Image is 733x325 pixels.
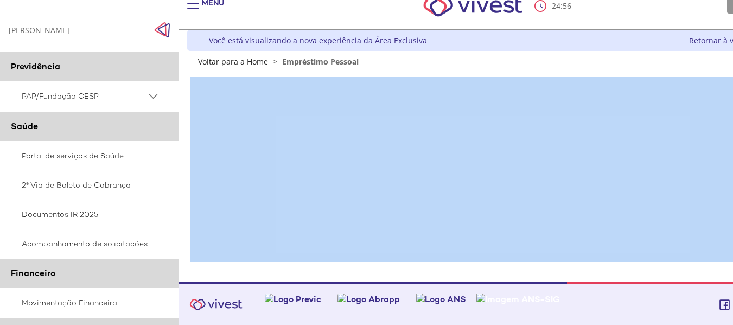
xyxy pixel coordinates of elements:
[154,22,170,38] span: Click to close side navigation.
[416,294,466,305] img: Logo ANS
[183,292,248,317] img: Vivest
[11,120,38,132] span: Saúde
[265,294,321,305] img: Logo Previc
[11,61,60,72] span: Previdência
[476,294,560,305] img: Imagem ANS-SIG
[282,56,359,67] span: Empréstimo Pessoal
[154,22,170,38] img: Fechar menu
[337,294,400,305] img: Logo Abrapp
[270,56,280,67] span: >
[179,282,733,325] footer: Vivest
[552,1,560,11] span: 24
[563,1,571,11] span: 56
[22,90,146,103] span: PAP/Fundação CESP
[11,267,55,279] span: Financeiro
[198,56,268,67] a: Voltar para a Home
[9,25,69,35] div: [PERSON_NAME]
[209,35,427,46] div: Você está visualizando a nova experiência da Área Exclusiva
